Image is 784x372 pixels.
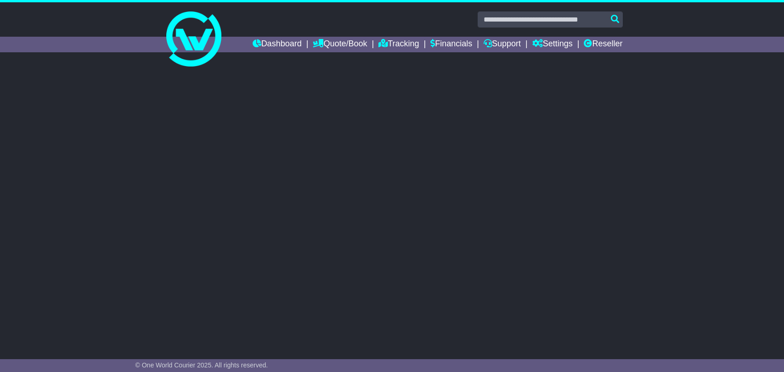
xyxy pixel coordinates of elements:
a: Support [484,37,521,52]
a: Dashboard [253,37,302,52]
a: Financials [430,37,472,52]
span: © One World Courier 2025. All rights reserved. [135,361,268,369]
a: Tracking [378,37,419,52]
a: Settings [532,37,573,52]
a: Quote/Book [313,37,367,52]
a: Reseller [584,37,622,52]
